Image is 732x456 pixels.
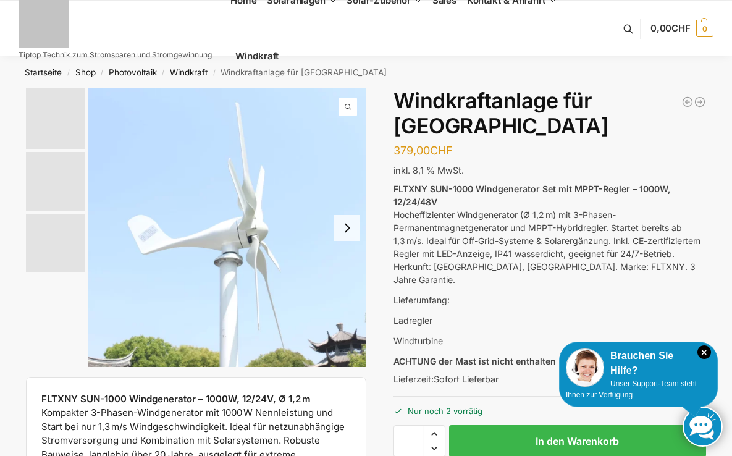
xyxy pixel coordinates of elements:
[88,88,366,367] a: Windrad für Balkon und TerrasseH25d70edd566e438facad4884e2e6271dF
[650,22,691,34] span: 0,00
[393,396,707,418] p: Nur noch 2 vorrätig
[41,393,311,405] strong: FLTXNY SUN-1000 Windgenerator – 1000W, 12/24V, Ø 1,2 m
[19,51,212,59] p: Tiptop Technik zum Stromsparen und Stromgewinnung
[393,334,707,347] p: Windturbine
[62,68,75,78] span: /
[696,20,713,37] span: 0
[75,67,96,77] a: Shop
[671,22,691,34] span: CHF
[208,68,221,78] span: /
[334,215,360,241] button: Next slide
[235,50,279,62] span: Windkraft
[109,67,157,77] a: Photovoltaik
[25,67,62,77] a: Startseite
[157,68,170,78] span: /
[697,345,711,359] i: Schließen
[393,374,499,384] span: Lieferzeit:
[393,184,670,207] strong: FLTXNY SUN-1000 Windgenerator Set mit MPPT-Regler – 1000W, 12/24/48V
[393,165,464,175] span: inkl. 8,1 % MwSt.
[393,144,453,157] bdi: 379,00
[393,293,707,306] p: Lieferumfang:
[430,144,453,157] span: CHF
[566,379,697,399] span: Unser Support-Team steht Ihnen zur Verfügung
[88,88,366,367] img: Windrad für Balkon und Terrasse
[650,10,713,47] a: 0,00CHF 0
[96,68,109,78] span: /
[566,348,604,387] img: Customer service
[26,214,85,272] img: Beispiel Anschlussmöglickeit
[393,182,707,286] p: Hocheffizienter Windgenerator (Ø 1,2 m) mit 3-Phasen-Permanentmagnetgenerator und MPPT-Hybridregl...
[26,88,85,149] img: Windrad für Balkon und Terrasse
[230,28,295,84] a: Windkraft
[393,88,707,139] h1: Windkraftanlage für [GEOGRAPHIC_DATA]
[170,67,208,77] a: Windkraft
[566,348,711,378] div: Brauchen Sie Hilfe?
[694,96,706,108] a: Vertikal Windkraftwerk 2000 Watt
[393,356,556,366] strong: ACHTUNG der Mast ist nicht enthalten
[393,314,707,327] p: Ladregler
[424,426,445,442] span: Increase quantity
[26,152,85,211] img: Mini Wind Turbine
[434,374,499,384] span: Sofort Lieferbar
[681,96,694,108] a: Flexible Solarpanels (2×120 W) & SolarLaderegler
